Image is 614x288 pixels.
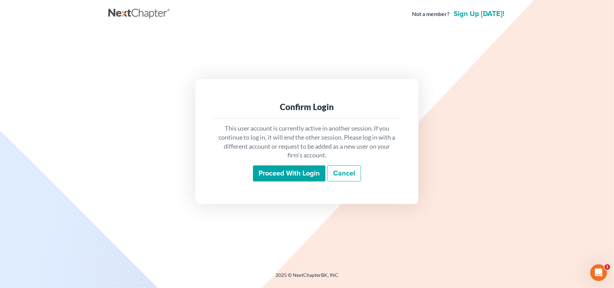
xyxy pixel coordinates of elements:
a: Sign up [DATE]! [452,10,506,17]
input: Proceed with login [253,165,325,181]
span: 1 [605,264,610,270]
strong: Not a member? [412,10,450,18]
div: Confirm Login [218,101,396,112]
p: This user account is currently active in another session. If you continue to log in, it will end ... [218,124,396,160]
a: Cancel [327,165,361,181]
div: 2025 © NextChapterBK, INC [108,272,506,284]
iframe: Intercom live chat [590,264,607,281]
